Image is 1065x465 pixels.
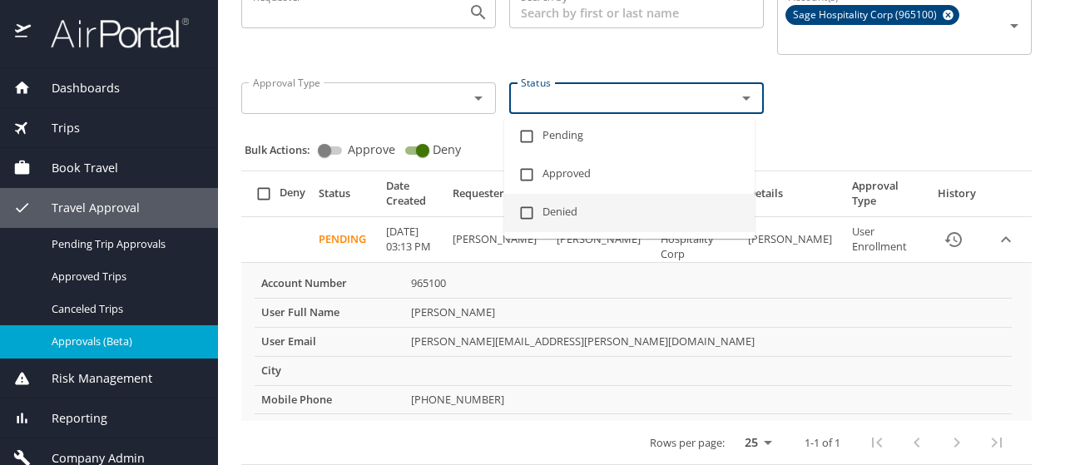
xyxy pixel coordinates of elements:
select: rows per page [731,430,778,455]
th: City [255,356,404,385]
span: Pending Trip Approvals [52,236,198,252]
th: Status [312,178,379,217]
span: Approved Trips [52,269,198,284]
table: More info for approvals [255,270,1012,415]
li: Approved [504,156,755,194]
td: [PHONE_NUMBER] [404,385,1012,414]
td: [PERSON_NAME] [446,217,550,263]
td: [PERSON_NAME] [404,298,1012,327]
th: Account Number [255,270,404,298]
th: Details [741,178,845,217]
button: Open [467,1,490,24]
span: Approve [348,144,395,156]
th: History [927,178,987,217]
span: Approvals (Beta) [52,334,198,349]
li: Pending [504,117,755,156]
div: Sage Hospitality Corp (965100) [785,5,959,25]
td: 965100 [404,270,1012,298]
th: User Email [255,327,404,356]
span: Canceled Trips [52,301,198,317]
th: Approval Type [845,178,927,217]
button: History [934,220,973,260]
th: Requester Name [446,178,550,217]
span: Deny [433,144,461,156]
button: expand row [993,227,1018,252]
span: Sage Hospitality Corp (965100) [786,7,947,24]
td: Pending [312,217,379,263]
span: Trips [31,119,80,137]
button: Open [1003,14,1026,37]
table: Approval table [241,178,1032,465]
span: Risk Management [31,369,152,388]
span: Book Travel [31,159,118,177]
img: airportal-logo.png [32,17,189,49]
span: Reporting [31,409,107,428]
p: Rows per page: [650,438,725,448]
th: Date Created [379,178,446,217]
p: Bulk Actions: [245,142,324,157]
td: [PERSON_NAME][EMAIL_ADDRESS][PERSON_NAME][DOMAIN_NAME] [404,327,1012,356]
th: Deny [241,178,312,217]
button: Open [467,87,490,110]
p: 1-1 of 1 [805,438,840,448]
img: icon-airportal.png [15,17,32,49]
td: [DATE] 03:13 PM [379,217,446,263]
li: Denied [504,194,755,232]
td: [PERSON_NAME] [741,217,845,263]
th: Mobile Phone [255,385,404,414]
td: User Enrollment [845,217,927,263]
span: Dashboards [31,79,120,97]
button: Close [735,87,758,110]
th: User Full Name [255,298,404,327]
span: Travel Approval [31,199,140,217]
